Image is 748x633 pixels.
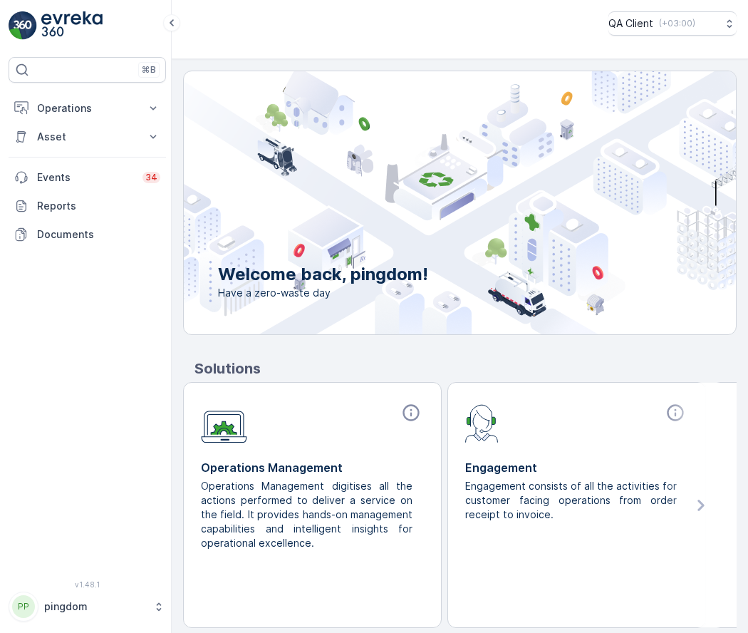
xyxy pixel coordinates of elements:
p: Operations Management digitises all the actions performed to deliver a service on the field. It p... [201,479,412,550]
img: logo [9,11,37,40]
button: Asset [9,123,166,151]
img: module-icon [465,403,499,443]
p: Operations Management [201,459,424,476]
div: PP [12,595,35,618]
p: 34 [145,172,157,183]
img: logo_light-DOdMpM7g.png [41,11,103,40]
p: Operations [37,101,137,115]
span: v 1.48.1 [9,580,166,589]
button: QA Client(+03:00) [608,11,737,36]
button: Operations [9,94,166,123]
p: Documents [37,227,160,242]
span: Have a zero-waste day [218,286,428,300]
p: ( +03:00 ) [659,18,695,29]
p: Solutions [194,358,737,379]
a: Events34 [9,163,166,192]
p: Welcome back, pingdom! [218,263,428,286]
p: Engagement consists of all the activities for customer facing operations from order receipt to in... [465,479,677,522]
a: Documents [9,220,166,249]
p: Events [37,170,134,185]
p: ⌘B [142,64,156,76]
p: Reports [37,199,160,213]
p: Asset [37,130,137,144]
a: Reports [9,192,166,220]
p: pingdom [44,599,146,614]
p: QA Client [608,16,653,31]
img: module-icon [201,403,247,443]
button: PPpingdom [9,592,166,622]
p: Engagement [465,459,688,476]
img: city illustration [120,71,736,334]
